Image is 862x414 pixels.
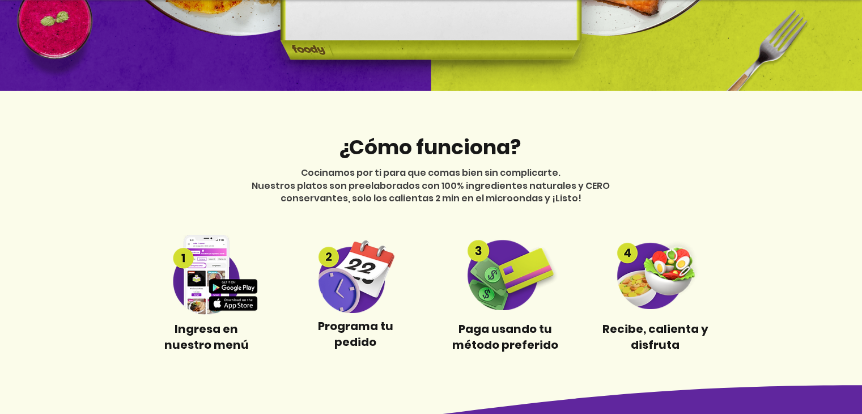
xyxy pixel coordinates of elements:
[338,133,521,162] span: ¿Cómo funciona?
[318,318,393,350] span: Programa tu pedido
[602,321,708,353] span: Recibe, calienta y disfruta
[796,348,851,403] iframe: Messagebird Livechat Widget
[602,239,708,309] img: Step 4 compress.png
[164,321,249,353] span: Ingresa en nuestro menú
[154,235,260,315] img: Step 1 compress.png
[303,236,409,313] img: Step 2 compress.png
[301,166,560,179] span: Cocinamos por ti para que comas bien sin complicarte.
[453,239,559,310] img: Step3 compress.png
[252,179,610,205] span: Nuestros platos son preelaborados con 100% ingredientes naturales y CERO conservantes, solo los c...
[452,321,558,353] span: Paga usando tu método preferido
